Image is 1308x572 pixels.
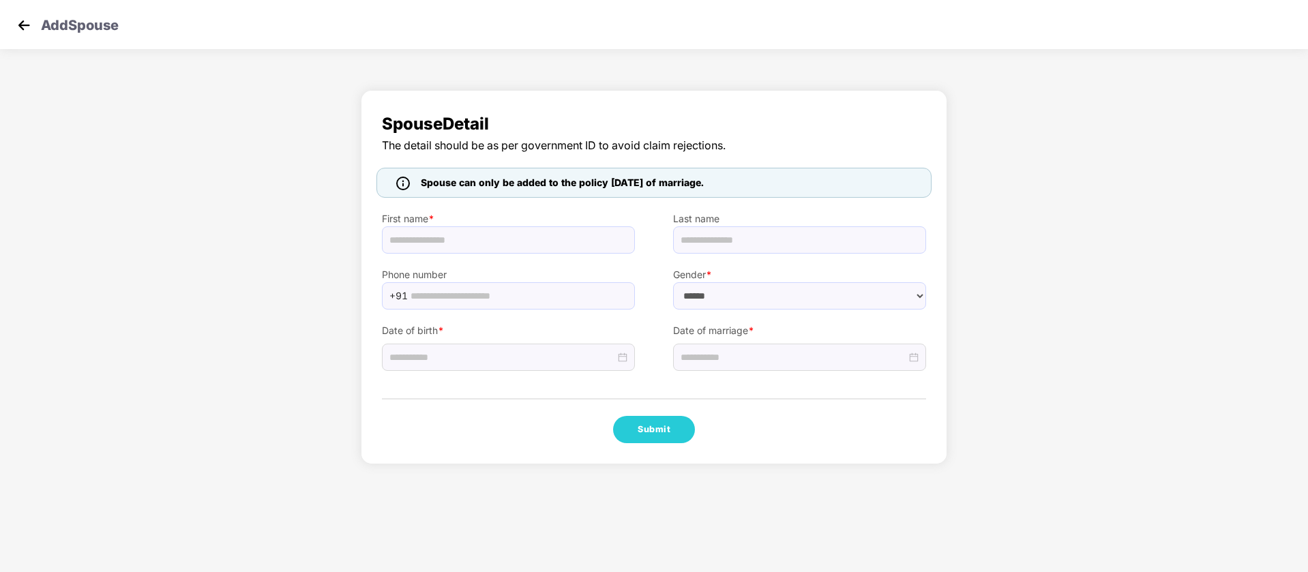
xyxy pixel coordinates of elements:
[673,323,926,338] label: Date of marriage
[421,175,704,190] span: Spouse can only be added to the policy [DATE] of marriage.
[673,267,926,282] label: Gender
[389,286,408,306] span: +91
[382,111,926,137] span: Spouse Detail
[613,416,695,443] button: Submit
[396,177,410,190] img: icon
[382,211,635,226] label: First name
[382,137,926,154] span: The detail should be as per government ID to avoid claim rejections.
[382,267,635,282] label: Phone number
[14,15,34,35] img: svg+xml;base64,PHN2ZyB4bWxucz0iaHR0cDovL3d3dy53My5vcmcvMjAwMC9zdmciIHdpZHRoPSIzMCIgaGVpZ2h0PSIzMC...
[41,15,119,31] p: Add Spouse
[382,323,635,338] label: Date of birth
[673,211,926,226] label: Last name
